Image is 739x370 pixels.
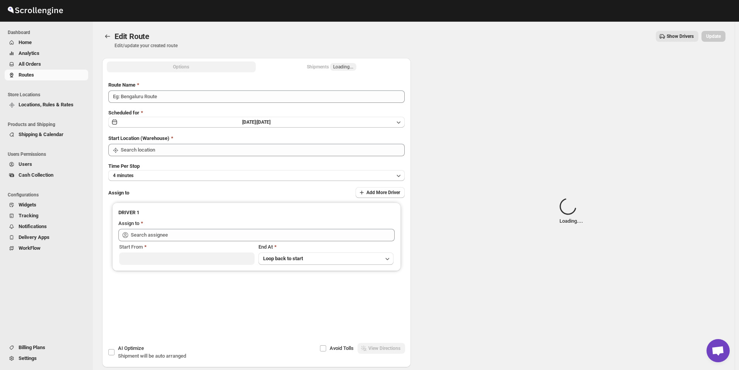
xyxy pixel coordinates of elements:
button: Add More Driver [356,187,405,198]
button: Settings [5,353,88,364]
button: Routes [102,31,113,42]
button: Shipping & Calendar [5,129,88,140]
span: Loop back to start [263,256,303,261]
button: Cash Collection [5,170,88,181]
button: Routes [5,70,88,80]
button: [DATE]|[DATE] [108,117,405,128]
span: Options [173,64,189,70]
span: Show Drivers [667,33,694,39]
span: Tracking [19,213,38,218]
div: Assign to [118,220,139,227]
button: All Route Options [107,61,256,72]
button: Tracking [5,210,88,221]
span: Assign to [108,190,129,196]
span: Cash Collection [19,172,53,178]
button: Selected Shipments [257,61,406,72]
span: Products and Shipping [8,121,89,128]
button: Billing Plans [5,342,88,353]
button: Widgets [5,199,88,210]
h3: DRIVER 1 [118,209,395,217]
span: Add More Driver [366,189,400,196]
div: Shipments [307,63,356,71]
div: Open chat [706,339,730,362]
button: Delivery Apps [5,232,88,243]
button: Show Drivers [656,31,698,42]
span: Start From [119,244,143,250]
span: Edit Route [115,32,149,41]
span: Routes [19,72,34,78]
span: Store Locations [8,92,89,98]
p: Edit/update your created route [115,43,178,49]
button: Notifications [5,221,88,232]
span: Users [19,161,32,167]
span: Time Per Stop [108,163,140,169]
div: End At [258,243,394,251]
span: [DATE] | [242,119,257,125]
span: Route Name [108,82,135,88]
span: WorkFlow [19,245,41,251]
button: Loop back to start [258,252,394,265]
button: Analytics [5,48,88,59]
span: Home [19,39,32,45]
span: All Orders [19,61,41,67]
button: Locations, Rules & Rates [5,99,88,110]
span: AI Optimize [118,345,144,351]
span: 4 minutes [113,172,133,179]
button: All Orders [5,59,88,70]
button: 4 minutes [108,170,405,181]
input: Search location [121,144,405,156]
span: Configurations [8,192,89,198]
span: Start Location (Warehouse) [108,135,169,141]
button: WorkFlow [5,243,88,254]
span: Scheduled for [108,110,139,116]
span: Users Permissions [8,151,89,157]
span: [DATE] [257,119,270,125]
div: Loading... . [559,198,583,225]
button: Home [5,37,88,48]
span: Settings [19,355,37,361]
span: Shipping & Calendar [19,131,63,137]
span: Notifications [19,223,47,229]
span: Widgets [19,202,36,208]
input: Eg: Bengaluru Route [108,90,405,103]
button: Users [5,159,88,170]
span: Avoid Tolls [330,345,354,351]
span: Billing Plans [19,344,45,350]
span: Locations, Rules & Rates [19,102,74,107]
span: Delivery Apps [19,234,50,240]
span: Analytics [19,50,39,56]
span: Dashboard [8,29,89,36]
span: Loading... [333,64,353,70]
span: Shipment will be auto arranged [118,353,186,359]
input: Search assignee [131,229,395,241]
div: All Route Options [102,75,411,324]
